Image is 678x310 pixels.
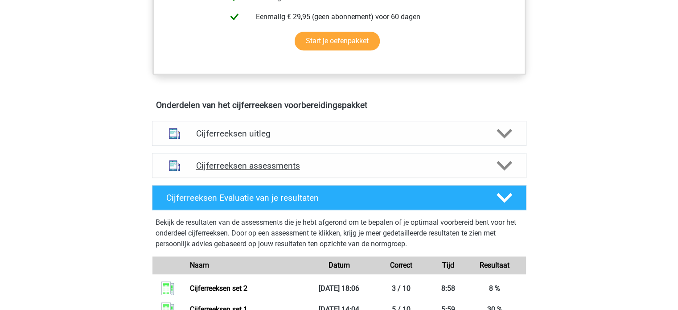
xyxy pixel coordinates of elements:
div: Datum [308,260,370,271]
a: Cijferreeksen Evaluatie van je resultaten [148,185,530,210]
div: Naam [183,260,308,271]
img: cijferreeksen assessments [163,154,186,177]
h4: Onderdelen van het cijferreeksen voorbereidingspakket [156,100,522,110]
img: cijferreeksen uitleg [163,122,186,145]
p: Bekijk de resultaten van de assessments die je hebt afgerond om te bepalen of je optimaal voorber... [156,217,523,249]
a: assessments Cijferreeksen assessments [148,153,530,178]
a: Start je oefenpakket [295,32,380,50]
a: Cijferreeksen set 2 [190,284,247,293]
div: Tijd [432,260,464,271]
h4: Cijferreeksen assessments [196,161,482,171]
div: Correct [370,260,432,271]
h4: Cijferreeksen Evaluatie van je resultaten [166,193,482,203]
a: uitleg Cijferreeksen uitleg [148,121,530,146]
div: Resultaat [464,260,526,271]
h4: Cijferreeksen uitleg [196,128,482,139]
